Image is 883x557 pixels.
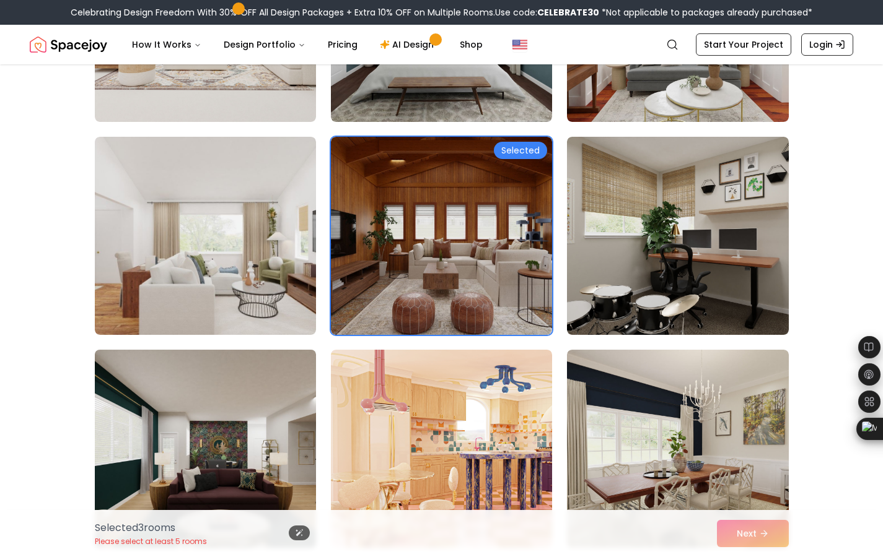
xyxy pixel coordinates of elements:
[567,350,788,548] img: Room room-9
[494,142,547,159] div: Selected
[89,345,322,553] img: Room room-7
[696,33,791,56] a: Start Your Project
[450,32,493,57] a: Shop
[801,33,853,56] a: Login
[122,32,493,57] nav: Main
[95,137,316,335] img: Room room-4
[95,537,207,546] p: Please select at least 5 rooms
[71,6,812,19] div: Celebrating Design Freedom With 30% OFF All Design Packages + Extra 10% OFF on Multiple Rooms.
[318,32,367,57] a: Pricing
[122,32,211,57] button: How It Works
[331,350,552,548] img: Room room-8
[567,137,788,335] img: Room room-6
[495,6,599,19] span: Use code:
[331,137,552,335] img: Room room-5
[30,25,853,64] nav: Global
[30,32,107,57] img: Spacejoy Logo
[370,32,447,57] a: AI Design
[30,32,107,57] a: Spacejoy
[512,37,527,52] img: United States
[599,6,812,19] span: *Not applicable to packages already purchased*
[95,520,207,535] p: Selected 3 room s
[537,6,599,19] b: CELEBRATE30
[214,32,315,57] button: Design Portfolio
